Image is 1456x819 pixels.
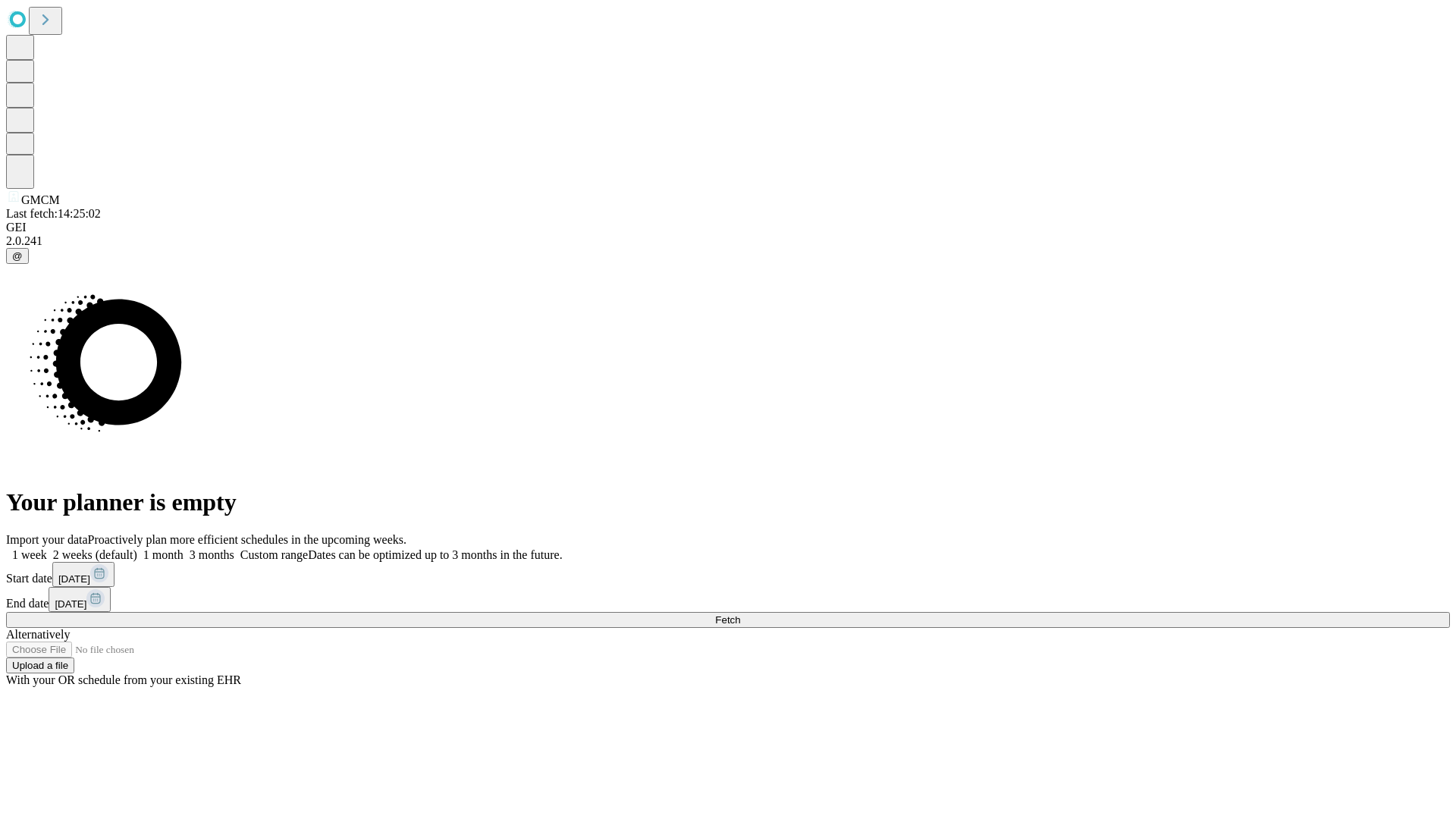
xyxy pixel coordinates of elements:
[21,193,60,206] span: GMCM
[143,548,184,561] span: 1 month
[6,562,1450,587] div: Start date
[6,587,1450,612] div: End date
[6,673,241,686] span: With your OR schedule from your existing EHR
[12,250,23,262] span: @
[6,657,74,673] button: Upload a file
[6,221,1450,234] div: GEI
[6,207,101,220] span: Last fetch: 14:25:02
[6,248,29,264] button: @
[6,234,1450,248] div: 2.0.241
[190,548,234,561] span: 3 months
[12,548,47,561] span: 1 week
[715,614,740,626] span: Fetch
[88,533,406,546] span: Proactively plan more efficient schedules in the upcoming weeks.
[308,548,562,561] span: Dates can be optimized up to 3 months in the future.
[240,548,308,561] span: Custom range
[49,587,111,612] button: [DATE]
[53,548,137,561] span: 2 weeks (default)
[6,628,70,641] span: Alternatively
[52,562,115,587] button: [DATE]
[6,533,88,546] span: Import your data
[6,612,1450,628] button: Fetch
[6,488,1450,516] h1: Your planner is empty
[55,598,86,610] span: [DATE]
[58,573,90,585] span: [DATE]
